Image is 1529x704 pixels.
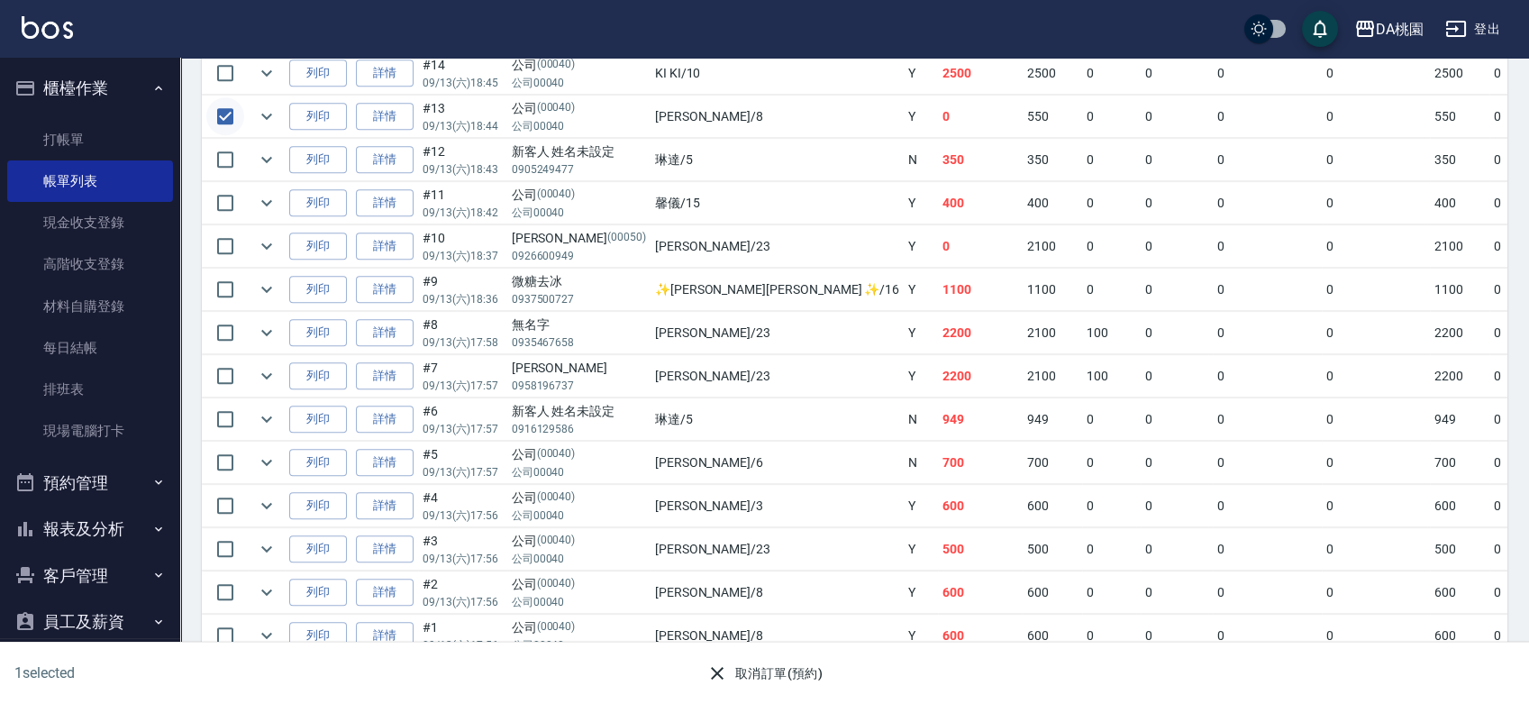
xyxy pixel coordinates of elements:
[356,103,414,131] a: 詳情
[651,139,904,181] td: 琳達 /5
[289,276,347,304] button: 列印
[1141,52,1213,95] td: 0
[1430,225,1489,268] td: 2100
[512,445,646,464] div: 公司
[289,492,347,520] button: 列印
[904,269,938,311] td: Y
[1213,312,1322,354] td: 0
[289,189,347,217] button: 列印
[1023,52,1082,95] td: 2500
[512,618,646,637] div: 公司
[7,553,173,599] button: 客戶管理
[253,492,280,519] button: expand row
[537,445,576,464] p: (00040)
[356,146,414,174] a: 詳情
[356,319,414,347] a: 詳情
[938,52,1023,95] td: 2500
[1430,528,1489,571] td: 500
[1082,398,1142,441] td: 0
[1213,571,1322,614] td: 0
[418,485,507,527] td: #4
[512,161,646,178] p: 0905249477
[1141,398,1213,441] td: 0
[7,286,173,327] a: 材料自購登錄
[512,378,646,394] p: 0958196737
[537,186,576,205] p: (00040)
[1023,182,1082,224] td: 400
[1430,312,1489,354] td: 2200
[904,528,938,571] td: Y
[418,225,507,268] td: #10
[512,507,646,524] p: 公司00040
[512,464,646,480] p: 公司00040
[423,507,503,524] p: 09/13 (六) 17:56
[418,571,507,614] td: #2
[699,657,830,690] button: 取消訂單(預約)
[512,229,646,248] div: [PERSON_NAME]
[1141,139,1213,181] td: 0
[289,59,347,87] button: 列印
[1430,355,1489,398] td: 2200
[1376,18,1424,41] div: DA桃園
[1430,615,1489,657] td: 600
[1430,52,1489,95] td: 2500
[1082,615,1142,657] td: 0
[512,291,646,307] p: 0937500727
[512,205,646,221] p: 公司00040
[7,369,173,410] a: 排班表
[1023,442,1082,484] td: 700
[651,442,904,484] td: [PERSON_NAME] /6
[1082,528,1142,571] td: 0
[537,56,576,75] p: (00040)
[1322,225,1431,268] td: 0
[289,579,347,607] button: 列印
[537,575,576,594] p: (00040)
[1322,442,1431,484] td: 0
[651,96,904,138] td: [PERSON_NAME] /8
[418,182,507,224] td: #11
[14,662,378,684] h6: 1 selected
[1322,269,1431,311] td: 0
[1141,615,1213,657] td: 0
[1322,398,1431,441] td: 0
[651,528,904,571] td: [PERSON_NAME] /23
[512,142,646,161] div: 新客人 姓名未設定
[904,485,938,527] td: Y
[904,182,938,224] td: Y
[1322,485,1431,527] td: 0
[1438,13,1507,46] button: 登出
[1082,139,1142,181] td: 0
[7,160,173,202] a: 帳單列表
[1141,182,1213,224] td: 0
[1213,398,1322,441] td: 0
[512,551,646,567] p: 公司00040
[1023,225,1082,268] td: 2100
[423,334,503,351] p: 09/13 (六) 17:58
[938,442,1023,484] td: 700
[1322,615,1431,657] td: 0
[1023,355,1082,398] td: 2100
[1141,528,1213,571] td: 0
[7,65,173,112] button: 櫃檯作業
[253,449,280,476] button: expand row
[651,571,904,614] td: [PERSON_NAME] /8
[512,402,646,421] div: 新客人 姓名未設定
[1082,52,1142,95] td: 0
[1430,182,1489,224] td: 400
[904,615,938,657] td: Y
[537,618,576,637] p: (00040)
[1347,11,1431,48] button: DA桃園
[651,225,904,268] td: [PERSON_NAME] /23
[651,355,904,398] td: [PERSON_NAME] /23
[253,622,280,649] button: expand row
[938,269,1023,311] td: 1100
[7,119,173,160] a: 打帳單
[423,118,503,134] p: 09/13 (六) 18:44
[289,449,347,477] button: 列印
[1023,312,1082,354] td: 2100
[1430,269,1489,311] td: 1100
[289,622,347,650] button: 列印
[1430,139,1489,181] td: 350
[7,243,173,285] a: 高階收支登錄
[1023,96,1082,138] td: 550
